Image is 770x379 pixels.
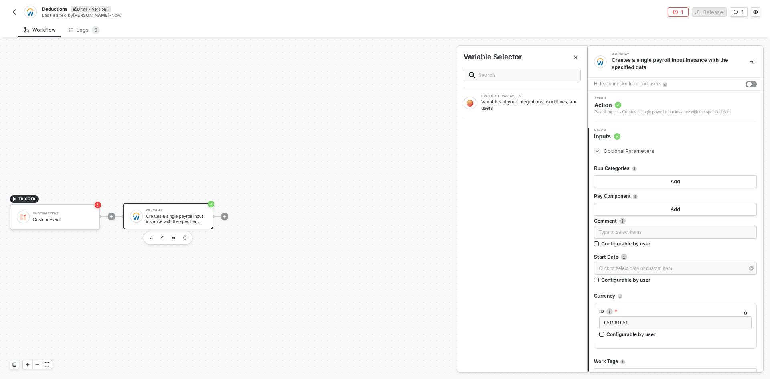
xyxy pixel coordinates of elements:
div: Variables of your integrations, workflows, and users [481,99,581,111]
div: Step 1Action Payroll Inputs - Creates a single payroll input instance with the specified data [588,97,763,116]
span: icon-versioning [734,10,738,14]
sup: 0 [92,26,100,34]
button: 1 [730,7,748,17]
div: Payroll Inputs - Creates a single payroll input instance with the specified data [594,109,731,116]
span: Step 2 [594,128,620,132]
img: icon-info [620,359,625,364]
img: search [469,72,475,78]
img: back [11,9,18,15]
button: 1 [668,7,689,17]
label: Comment [594,217,757,224]
img: icon-info [621,254,627,260]
span: Run Categories [594,164,630,174]
span: Work Tags [594,357,618,367]
span: icon-collapse-right [750,59,754,64]
div: Configurable by user [601,276,650,283]
span: Pay Component [594,191,630,201]
span: Step 1 [594,97,731,100]
button: Close [571,53,581,62]
span: icon-error-page [673,10,678,14]
div: 1 [681,9,683,16]
img: icon-info [606,308,613,315]
img: icon-info [618,294,622,299]
span: Currency [594,291,615,301]
img: icon-info [632,166,637,171]
label: Start Date [594,253,757,260]
span: icon-edit [73,7,77,11]
div: Last edited by - Now [42,12,384,18]
div: Variable Selector [464,52,522,62]
div: EMBEDDED VARIABLES [481,95,581,98]
button: Add [594,203,757,216]
button: back [10,7,19,17]
div: Configurable by user [601,240,650,247]
div: Add [671,178,680,185]
div: Draft • Version 1 [71,6,111,12]
span: [PERSON_NAME] [73,12,109,18]
span: Action [594,101,731,109]
img: integration-icon [597,58,604,65]
div: Add [671,206,680,213]
span: Optional Parameters [604,148,654,154]
span: icon-arrow-right-small [595,149,600,154]
img: icon-info [633,194,638,199]
div: Hide Connector from end-users [594,80,661,88]
div: Optional Parameters [594,147,757,156]
span: icon-minus [35,362,40,367]
label: ID [599,308,752,315]
span: icon-play [25,362,30,367]
div: Creates a single payroll input instance with the specified data [612,57,737,71]
div: 1 [742,9,744,16]
input: Search [478,71,575,79]
img: icon-info [619,218,626,224]
span: 651561651 [604,320,628,326]
div: Logs [69,26,100,34]
div: Configurable by user [606,331,656,338]
img: icon-info [663,82,667,87]
span: icon-settings [753,10,758,14]
button: Release [692,7,727,17]
button: Add [594,175,757,188]
span: Deductions [42,6,68,12]
div: Workday [612,53,732,56]
span: Inputs [594,132,620,140]
div: Workflow [24,27,56,33]
img: Block [467,99,473,107]
img: integration-icon [27,8,34,16]
span: icon-expand [45,362,49,367]
div: Add [671,371,680,378]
